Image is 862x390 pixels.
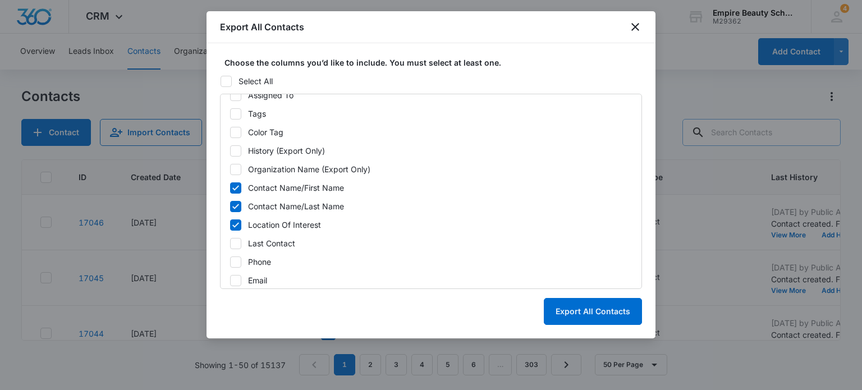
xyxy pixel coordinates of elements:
div: Email [248,274,267,286]
div: Phone [248,256,271,268]
div: Contact Name/Last Name [248,200,344,212]
div: Organization Name (Export Only) [248,163,370,175]
div: Tags [248,108,266,120]
div: Contact Name/First Name [248,182,344,194]
button: Export All Contacts [544,298,642,325]
h1: Export All Contacts [220,20,304,34]
label: Choose the columns you’d like to include. You must select at least one. [224,57,646,68]
div: Select All [239,75,273,87]
div: Location Of Interest [248,219,321,231]
button: close [629,20,642,34]
div: Assigned To [248,89,294,101]
div: History (Export Only) [248,145,325,157]
div: Color Tag [248,126,283,138]
div: Last Contact [248,237,295,249]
